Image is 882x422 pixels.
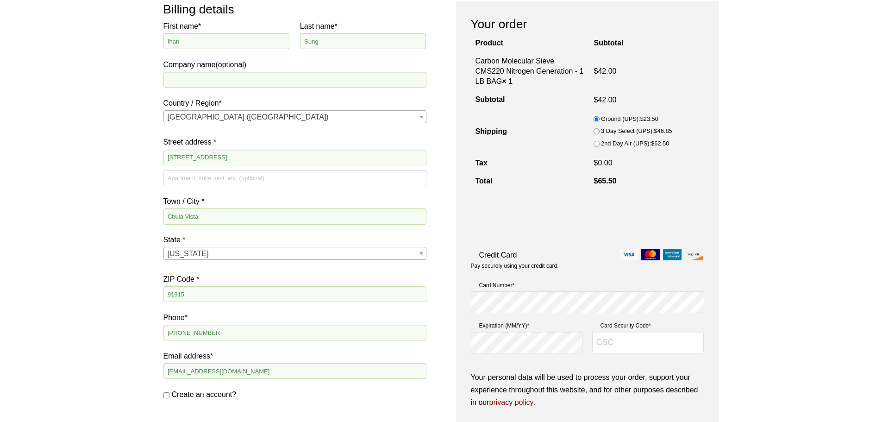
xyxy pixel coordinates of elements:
[594,67,616,75] bdi: 42.00
[685,249,703,260] img: discover
[471,200,612,236] iframe: reCAPTCHA
[594,96,598,104] span: $
[601,114,658,124] label: Ground (UPS):
[619,249,638,260] img: visa
[594,67,598,75] span: $
[163,273,426,285] label: ZIP Code
[663,249,682,260] img: amex
[654,127,657,134] span: $
[163,136,426,148] label: Street address
[163,1,426,17] h3: Billing details
[163,97,426,109] label: Country / Region
[163,392,169,398] input: Create an account?
[594,159,612,167] bdi: 0.00
[300,20,426,32] label: Last name
[163,247,426,260] span: State
[594,177,598,185] span: $
[471,281,704,290] label: Card Number
[592,332,704,354] input: CSC
[654,127,672,134] bdi: 46.85
[592,321,704,330] label: Card Security Code
[651,140,654,147] span: $
[589,35,704,52] th: Subtotal
[471,52,589,91] td: Carbon Molecular Sieve CMS220 Nitrogen Generation - 1 LB BAG
[172,391,237,398] span: Create an account?
[163,233,426,246] label: State
[640,115,644,122] span: $
[471,172,589,190] th: Total
[164,111,426,124] span: United States (US)
[163,20,426,71] label: Company name
[594,96,616,104] bdi: 42.00
[471,371,704,409] p: Your personal data will be used to process your order, support your experience throughout this we...
[651,140,669,147] bdi: 62.50
[163,311,426,324] label: Phone
[601,126,672,136] label: 3 Day Select (UPS):
[471,154,589,172] th: Tax
[471,262,704,270] p: Pay securely using your credit card.
[164,247,426,260] span: California
[163,20,290,32] label: First name
[471,321,583,330] label: Expiration (MM/YY)
[163,195,426,208] label: Town / City
[471,277,704,361] fieldset: Payment Info
[601,139,669,149] label: 2nd Day Air (UPS):
[641,249,660,260] img: mastercard
[640,115,658,122] bdi: 23.50
[471,35,589,52] th: Product
[163,170,426,186] input: Apartment, suite, unit, etc. (optional)
[489,398,533,406] a: privacy policy
[163,350,426,362] label: Email address
[215,61,246,69] span: (optional)
[163,110,426,123] span: Country / Region
[471,16,704,32] h3: Your order
[471,91,589,109] th: Subtotal
[471,249,704,261] label: Credit Card
[163,150,426,165] input: House number and street name
[594,159,598,167] span: $
[502,77,513,85] strong: × 1
[594,177,616,185] bdi: 65.50
[471,109,589,154] th: Shipping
